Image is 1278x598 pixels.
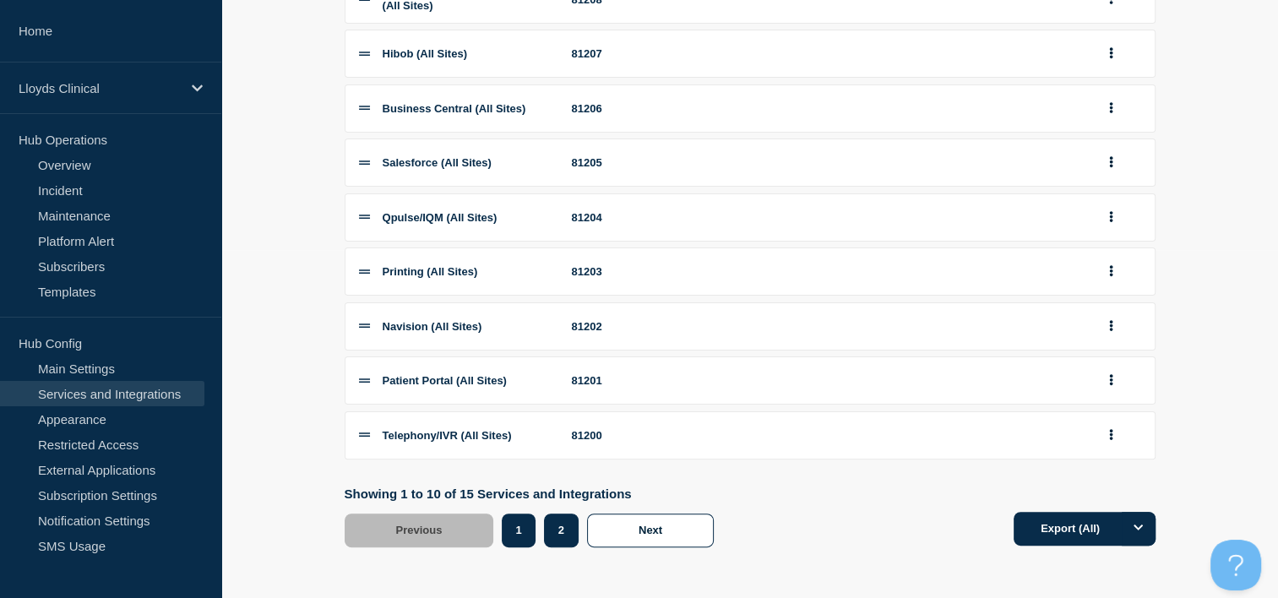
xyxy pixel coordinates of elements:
[572,265,656,278] div: 81203
[544,514,579,547] button: 2
[383,211,498,224] span: Qpulse/IQM (All Sites)
[1101,41,1122,67] button: group actions
[572,47,656,60] div: 81207
[1101,258,1122,285] button: group actions
[383,429,512,442] span: Telephony/IVR (All Sites)
[572,429,656,442] div: 81200
[383,374,507,387] span: Patient Portal (All Sites)
[572,156,656,169] div: 81205
[1101,367,1122,394] button: group actions
[1210,540,1261,590] iframe: Help Scout Beacon - Open
[1101,149,1122,176] button: group actions
[1101,95,1122,122] button: group actions
[396,524,443,536] span: Previous
[572,374,656,387] div: 81201
[572,211,656,224] div: 81204
[383,47,467,60] span: Hibob (All Sites)
[572,320,656,333] div: 81202
[1122,512,1156,546] button: Options
[383,320,482,333] span: Navision (All Sites)
[383,265,478,278] span: Printing (All Sites)
[502,514,535,547] button: 1
[639,524,662,536] span: Next
[572,102,656,115] div: 81206
[383,102,526,115] span: Business Central (All Sites)
[345,514,494,547] button: Previous
[383,156,492,169] span: Salesforce (All Sites)
[1101,204,1122,231] button: group actions
[1101,313,1122,340] button: group actions
[1101,422,1122,448] button: group actions
[587,514,714,547] button: Next
[345,487,723,501] p: Showing 1 to 10 of 15 Services and Integrations
[19,81,181,95] p: Lloyds Clinical
[1014,512,1156,546] button: Export (All)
